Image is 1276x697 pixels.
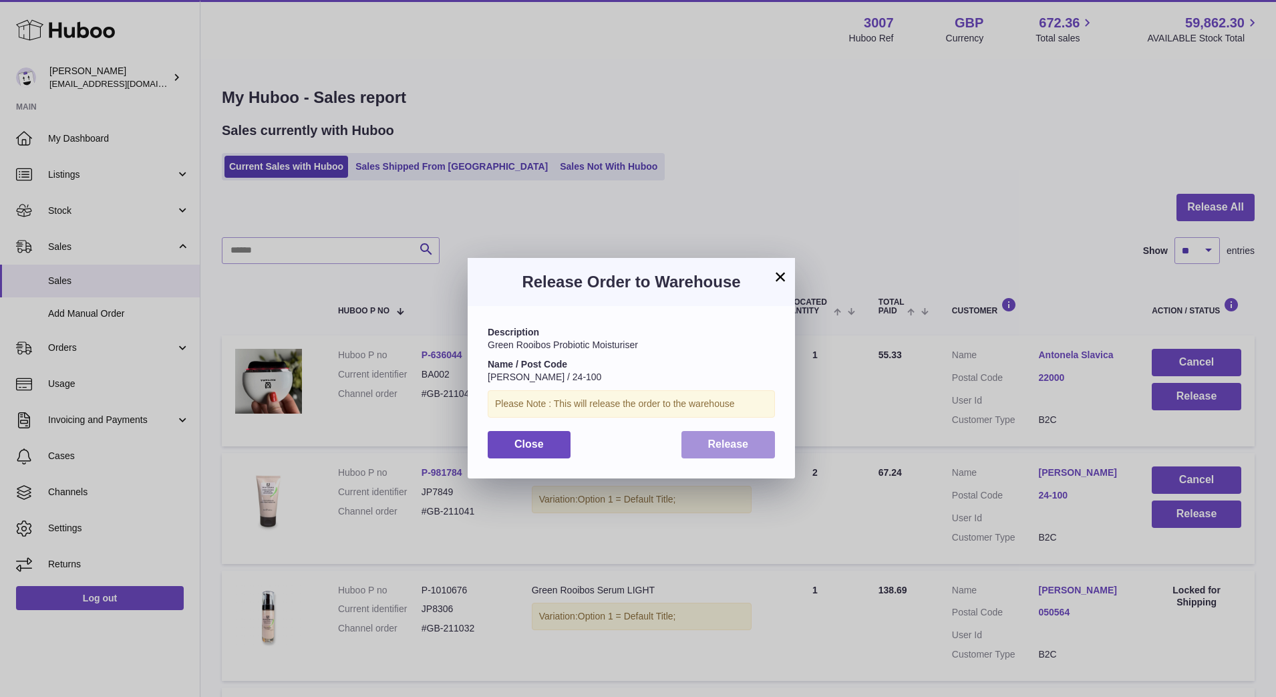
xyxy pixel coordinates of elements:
span: Close [514,438,544,450]
button: Release [681,431,776,458]
strong: Name / Post Code [488,359,567,370]
h3: Release Order to Warehouse [488,271,775,293]
strong: Description [488,327,539,337]
button: Close [488,431,571,458]
button: × [772,269,788,285]
span: Release [708,438,749,450]
div: Please Note : This will release the order to the warehouse [488,390,775,418]
span: Green Rooibos Probiotic Moisturiser [488,339,638,350]
span: [PERSON_NAME] / 24-100 [488,372,601,382]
